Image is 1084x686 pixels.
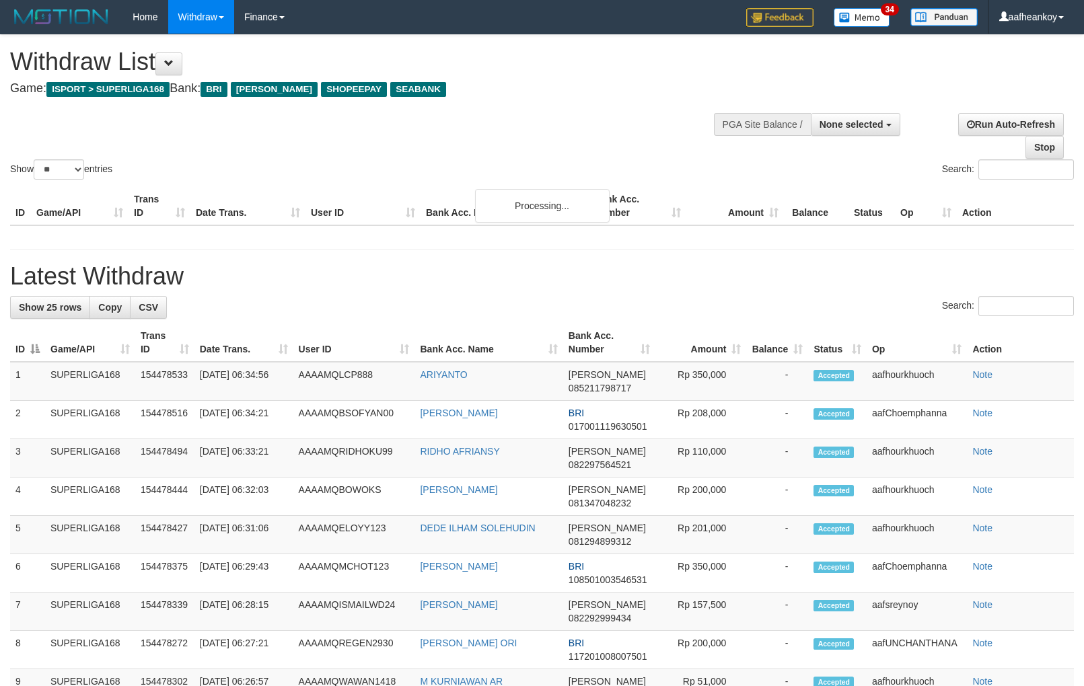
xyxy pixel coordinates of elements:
span: [PERSON_NAME] [231,82,318,97]
td: 3 [10,439,45,478]
span: Copy 108501003546531 to clipboard [569,574,647,585]
a: [PERSON_NAME] [420,561,497,572]
td: [DATE] 06:29:43 [194,554,293,593]
th: Trans ID [129,187,190,225]
td: 154478427 [135,516,194,554]
a: Note [972,446,992,457]
span: None selected [820,119,883,130]
td: Rp 350,000 [655,362,747,401]
td: aafsreynoy [867,593,967,631]
td: [DATE] 06:32:03 [194,478,293,516]
td: SUPERLIGA168 [45,362,135,401]
div: Processing... [475,189,610,223]
td: [DATE] 06:34:56 [194,362,293,401]
span: Copy 085211798717 to clipboard [569,383,631,393]
span: BRI [569,638,584,648]
a: Show 25 rows [10,296,90,319]
label: Search: [942,296,1074,316]
td: 5 [10,516,45,554]
th: Date Trans. [190,187,305,225]
td: AAAAMQISMAILWD24 [293,593,415,631]
td: aafChoemphanna [867,554,967,593]
td: AAAAMQREGEN2930 [293,631,415,669]
h1: Latest Withdraw [10,263,1074,290]
a: DEDE ILHAM SOLEHUDIN [420,523,535,533]
a: Note [972,599,992,610]
a: [PERSON_NAME] [420,408,497,418]
td: SUPERLIGA168 [45,439,135,478]
td: Rp 208,000 [655,401,747,439]
a: Note [972,408,992,418]
td: SUPERLIGA168 [45,401,135,439]
td: 154478272 [135,631,194,669]
span: Accepted [814,638,854,650]
select: Showentries [34,159,84,180]
label: Search: [942,159,1074,180]
a: Note [972,561,992,572]
th: Action [957,187,1074,225]
td: AAAAMQLCP888 [293,362,415,401]
th: Amount: activate to sort column ascending [655,323,747,362]
td: aafhourkhuoch [867,478,967,516]
span: Accepted [814,562,854,573]
th: Bank Acc. Name [421,187,589,225]
td: [DATE] 06:31:06 [194,516,293,554]
td: AAAAMQBSOFYAN00 [293,401,415,439]
th: Status [848,187,895,225]
a: [PERSON_NAME] [420,484,497,495]
span: Accepted [814,408,854,420]
td: Rp 350,000 [655,554,747,593]
td: [DATE] 06:27:21 [194,631,293,669]
span: Copy 017001119630501 to clipboard [569,421,647,432]
th: Balance: activate to sort column ascending [746,323,808,362]
td: 2 [10,401,45,439]
span: [PERSON_NAME] [569,369,646,380]
button: None selected [811,113,900,136]
td: - [746,478,808,516]
td: - [746,516,808,554]
span: Accepted [814,600,854,611]
td: 154478533 [135,362,194,401]
span: Copy [98,302,122,313]
th: Game/API: activate to sort column ascending [45,323,135,362]
img: panduan.png [910,8,978,26]
span: 34 [881,3,899,15]
th: Bank Acc. Number: activate to sort column ascending [563,323,655,362]
td: [DATE] 06:34:21 [194,401,293,439]
a: Copy [89,296,131,319]
th: Date Trans.: activate to sort column ascending [194,323,293,362]
span: CSV [139,302,158,313]
td: AAAAMQRIDHOKU99 [293,439,415,478]
span: Copy 082292999434 to clipboard [569,613,631,623]
h1: Withdraw List [10,48,709,75]
span: [PERSON_NAME] [569,523,646,533]
td: 1 [10,362,45,401]
span: [PERSON_NAME] [569,599,646,610]
div: PGA Site Balance / [714,113,811,136]
a: [PERSON_NAME] [420,599,497,610]
td: - [746,554,808,593]
img: Feedback.jpg [746,8,814,27]
span: Accepted [814,523,854,535]
td: Rp 110,000 [655,439,747,478]
a: ARIYANTO [420,369,467,380]
td: 6 [10,554,45,593]
td: 154478444 [135,478,194,516]
a: Note [972,369,992,380]
td: 8 [10,631,45,669]
th: User ID [305,187,421,225]
input: Search: [978,159,1074,180]
span: Accepted [814,485,854,496]
td: aafhourkhuoch [867,439,967,478]
th: ID: activate to sort column descending [10,323,45,362]
td: SUPERLIGA168 [45,516,135,554]
td: [DATE] 06:33:21 [194,439,293,478]
span: Accepted [814,447,854,458]
td: 154478494 [135,439,194,478]
th: Amount [686,187,784,225]
span: Copy 081294899312 to clipboard [569,536,631,547]
h4: Game: Bank: [10,82,709,96]
a: CSV [130,296,167,319]
td: - [746,439,808,478]
td: SUPERLIGA168 [45,478,135,516]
